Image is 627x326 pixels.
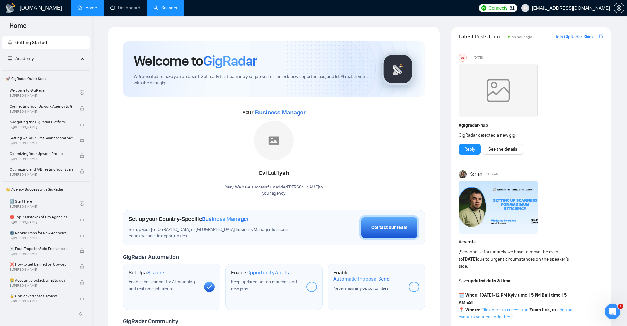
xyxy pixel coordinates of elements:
span: lock [80,280,84,285]
button: Reply [459,144,481,155]
span: lock [80,248,84,253]
span: Navigating the GigRadar Platform [10,119,73,125]
span: By [PERSON_NAME] [10,252,73,256]
span: 1 [618,304,623,309]
span: rocket [8,40,12,45]
span: Set up your [GEOGRAPHIC_DATA] or [GEOGRAPHIC_DATA] Business Manager to access country-specific op... [129,227,303,239]
button: Contact our team [359,215,419,240]
span: Korlan [469,171,482,178]
span: Scanner [147,269,166,276]
span: Optimizing Your Upwork Profile [10,150,73,157]
span: check-circle [80,90,84,95]
span: Latest Posts from the GigRadar Community [459,32,506,40]
button: See the details [483,144,523,155]
div: US [459,54,466,61]
a: Click here to access the [481,307,528,313]
span: GigRadar [203,52,257,70]
span: Your [242,109,306,116]
strong: updated date & time: [468,278,512,284]
a: export [599,33,603,39]
span: By [PERSON_NAME] [10,173,73,177]
span: 🌚 Rookie Traps for New Agencies [10,230,73,236]
div: Evi Lutfiyah [225,168,323,179]
span: user [523,6,528,10]
span: Academy [15,56,34,61]
span: lock [80,153,84,158]
span: Business Manager [202,215,249,223]
img: F09DQRWLC0N-Event%20with%20Vlad%20Sharahov.png [459,181,538,234]
span: Opportunity Alerts [247,269,289,276]
span: lock [80,264,84,269]
li: Getting Started [2,36,90,49]
span: 👑 Agency Success with GigRadar [3,183,89,196]
span: By [PERSON_NAME] [10,110,73,113]
span: @channel [459,249,478,255]
span: By [PERSON_NAME] [10,268,73,272]
span: 81 [510,4,515,12]
a: Welcome to GigRadarBy[PERSON_NAME] [10,85,80,100]
span: 😭 Account blocked: what to do? [10,277,73,284]
span: We're excited to have you on board. Get ready to streamline your job search, unlock new opportuni... [134,74,371,86]
span: Academy [8,56,34,61]
span: an hour ago [512,35,532,39]
span: By [PERSON_NAME] [10,236,73,240]
h1: # gigradar-hub [459,122,603,129]
img: gigradar-logo.png [381,53,414,86]
strong: When: [465,292,479,298]
div: GigRadar detected a new gig [459,132,574,139]
span: ⛔ Top 3 Mistakes of Pro Agencies [10,214,73,220]
span: ☠️ Fatal Traps for Solo Freelancers [10,245,73,252]
span: Business Manager [255,109,305,116]
iframe: Intercom live chat [605,304,620,319]
strong: Where: [465,307,480,313]
h1: Welcome to [134,52,257,70]
span: Keep updated on top matches and new jobs. [231,279,297,292]
h1: Enable [333,269,404,282]
span: lock [80,138,84,142]
span: GigRadar Automation [123,253,179,261]
span: lock [80,233,84,237]
span: By [PERSON_NAME] [10,125,73,129]
a: Join GigRadar Slack Community [555,33,598,40]
span: By [PERSON_NAME] [10,157,73,161]
span: Automatic Proposal Send [333,276,390,282]
div: Contact our team [371,224,407,231]
div: Yaay! We have successfully added [PERSON_NAME] to [225,184,323,197]
span: By [PERSON_NAME] [10,299,73,303]
img: weqQh+iSagEgQAAAABJRU5ErkJggg== [459,64,538,117]
h1: Enable [231,269,289,276]
strong: [DATE] [463,256,477,262]
span: [DATE] [474,55,483,61]
p: your agency . [225,190,323,197]
img: Korlan [459,170,467,178]
h1: Set up your Country-Specific [129,215,249,223]
span: Connects: [488,4,508,12]
span: Setting Up Your First Scanner and Auto-Bidder [10,135,73,141]
a: 1️⃣ Start HereBy[PERSON_NAME] [10,196,80,211]
strong: Zoom link, or [529,307,556,313]
span: export [599,34,603,39]
a: dashboardDashboard [110,5,140,11]
span: 🔓 Unblocked cases: review [10,293,73,299]
span: 🗓️ [459,292,464,298]
span: lock [80,122,84,126]
span: By [PERSON_NAME] [10,284,73,288]
a: See the details [488,146,517,153]
span: Enable the scanner for AI matching and real-time job alerts. [129,279,195,292]
span: lock [80,296,84,300]
span: lock [80,169,84,174]
span: lock [80,106,84,111]
span: double-left [78,311,85,317]
h1: Set Up a [129,269,166,276]
span: 11:02 AM [486,171,499,177]
a: Reply [464,146,475,153]
strong: 12 PM Kyiv time | 5 PM Bali time | 5 AM EST [459,292,567,305]
a: setting [614,5,624,11]
a: searchScanner [153,5,178,11]
span: lock [80,217,84,221]
a: homeHome [77,5,97,11]
span: check-circle [80,201,84,206]
span: By [PERSON_NAME] [10,141,73,145]
span: Home [4,21,32,35]
strong: [DATE] [480,292,493,298]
